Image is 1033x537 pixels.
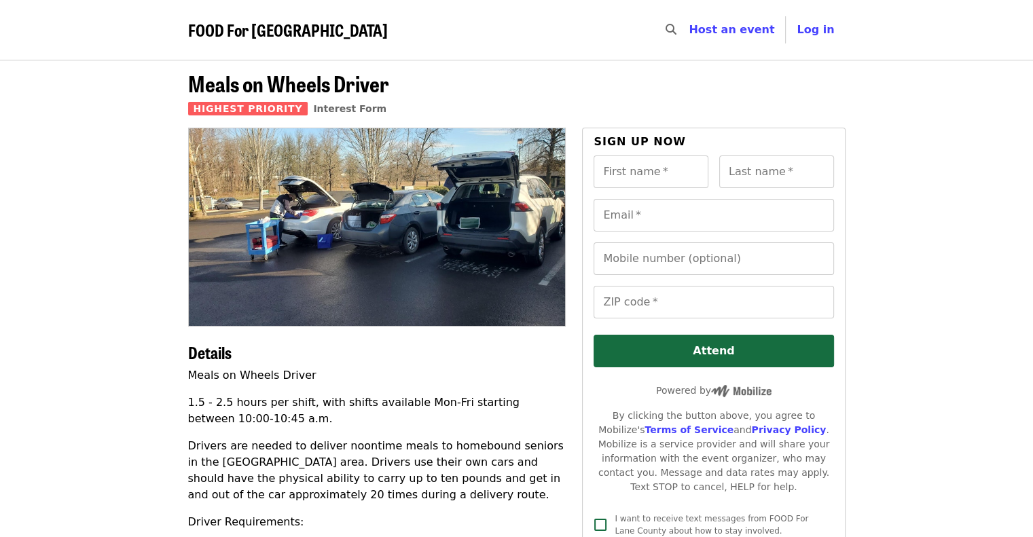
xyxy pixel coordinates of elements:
[188,367,566,384] p: Meals on Wheels Driver
[666,23,676,36] i: search icon
[594,155,708,188] input: First name
[594,242,833,275] input: Mobile number (optional)
[313,103,386,114] a: Interest Form
[594,286,833,318] input: ZIP code
[645,424,733,435] a: Terms of Service
[797,23,834,36] span: Log in
[188,18,388,41] span: FOOD For [GEOGRAPHIC_DATA]
[188,102,308,115] span: Highest Priority
[594,135,686,148] span: Sign up now
[188,514,566,530] p: Driver Requirements:
[751,424,826,435] a: Privacy Policy
[189,128,566,325] img: Meals on Wheels Driver organized by FOOD For Lane County
[188,438,566,503] p: Drivers are needed to deliver noontime meals to homebound seniors in the [GEOGRAPHIC_DATA] area. ...
[594,335,833,367] button: Attend
[615,514,808,536] span: I want to receive text messages from FOOD For Lane County about how to stay involved.
[685,14,695,46] input: Search
[711,385,772,397] img: Powered by Mobilize
[689,23,774,36] a: Host an event
[188,340,232,364] span: Details
[656,385,772,396] span: Powered by
[188,394,566,427] p: 1.5 - 2.5 hours per shift, with shifts available Mon-Fri starting between 10:00-10:45 a.m.
[594,409,833,494] div: By clicking the button above, you agree to Mobilize's and . Mobilize is a service provider and wi...
[786,16,845,43] button: Log in
[188,20,388,40] a: FOOD For [GEOGRAPHIC_DATA]
[594,199,833,232] input: Email
[188,67,389,99] span: Meals on Wheels Driver
[719,155,834,188] input: Last name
